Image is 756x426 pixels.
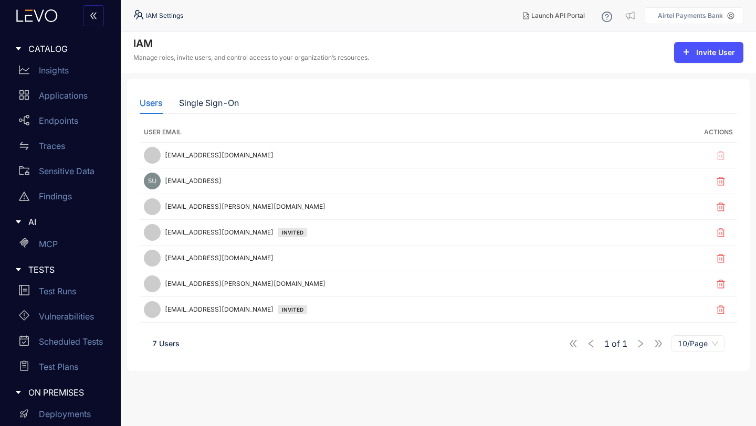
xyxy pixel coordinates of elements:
[133,9,146,22] span: team
[10,161,114,186] a: Sensitive Data
[89,12,98,21] span: double-left
[15,266,22,273] span: caret-right
[165,152,274,159] span: [EMAIL_ADDRESS][DOMAIN_NAME]
[514,7,593,24] button: Launch API Portal
[531,12,585,19] span: Launch API Portal
[165,229,274,236] span: [EMAIL_ADDRESS][DOMAIN_NAME]
[165,203,325,210] span: [EMAIL_ADDRESS][PERSON_NAME][DOMAIN_NAME]
[6,259,114,281] div: TESTS
[133,54,369,61] p: Manage roles, invite users, and control access to your organization’s resources.
[165,280,325,287] span: [EMAIL_ADDRESS][PERSON_NAME][DOMAIN_NAME]
[39,91,88,100] p: Applications
[152,339,180,348] span: 7 Users
[39,286,76,296] p: Test Runs
[165,306,274,313] span: [EMAIL_ADDRESS][DOMAIN_NAME]
[39,141,65,151] p: Traces
[15,389,22,396] span: caret-right
[165,254,274,262] span: [EMAIL_ADDRESS][DOMAIN_NAME]
[19,141,29,151] span: swap
[10,186,114,211] a: Findings
[10,306,114,331] a: Vulnerabilities
[604,339,627,348] span: of
[639,122,737,143] th: Actions
[140,122,639,143] th: User Email
[83,5,104,26] button: double-left
[10,135,114,161] a: Traces
[39,409,91,419] p: Deployments
[6,211,114,233] div: AI
[10,331,114,356] a: Scheduled Tests
[179,98,239,108] div: Single Sign-On
[6,381,114,403] div: ON PREMISES
[658,12,723,19] p: Airtel Payments Bank
[39,166,94,176] p: Sensitive Data
[39,66,69,75] p: Insights
[165,177,222,185] span: [EMAIL_ADDRESS]
[28,388,106,397] span: ON PREMISES
[144,173,161,189] img: 0b0753a0c15b1a81039d0024b9950959
[10,110,114,135] a: Endpoints
[278,228,307,237] div: INVITED
[278,305,307,314] div: INVITED
[133,37,369,50] h4: IAM
[15,45,22,52] span: caret-right
[696,48,735,57] span: Invite User
[19,191,29,201] span: warning
[6,38,114,60] div: CATALOG
[10,233,114,259] a: MCP
[133,9,183,22] div: IAM Settings
[39,362,78,371] p: Test Plans
[39,337,103,346] p: Scheduled Tests
[10,356,114,381] a: Test Plans
[28,217,106,227] span: AI
[604,339,610,348] span: 1
[39,191,72,201] p: Findings
[10,60,114,85] a: Insights
[28,265,106,274] span: TESTS
[28,44,106,54] span: CATALOG
[15,218,22,226] span: caret-right
[39,116,78,125] p: Endpoints
[39,312,94,321] p: Vulnerabilities
[10,85,114,110] a: Applications
[10,281,114,306] a: Test Runs
[682,48,690,57] span: plus
[140,98,162,108] div: Users
[622,339,627,348] span: 1
[678,336,718,352] span: 10/Page
[39,239,58,249] p: MCP
[674,42,743,63] button: plusInvite User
